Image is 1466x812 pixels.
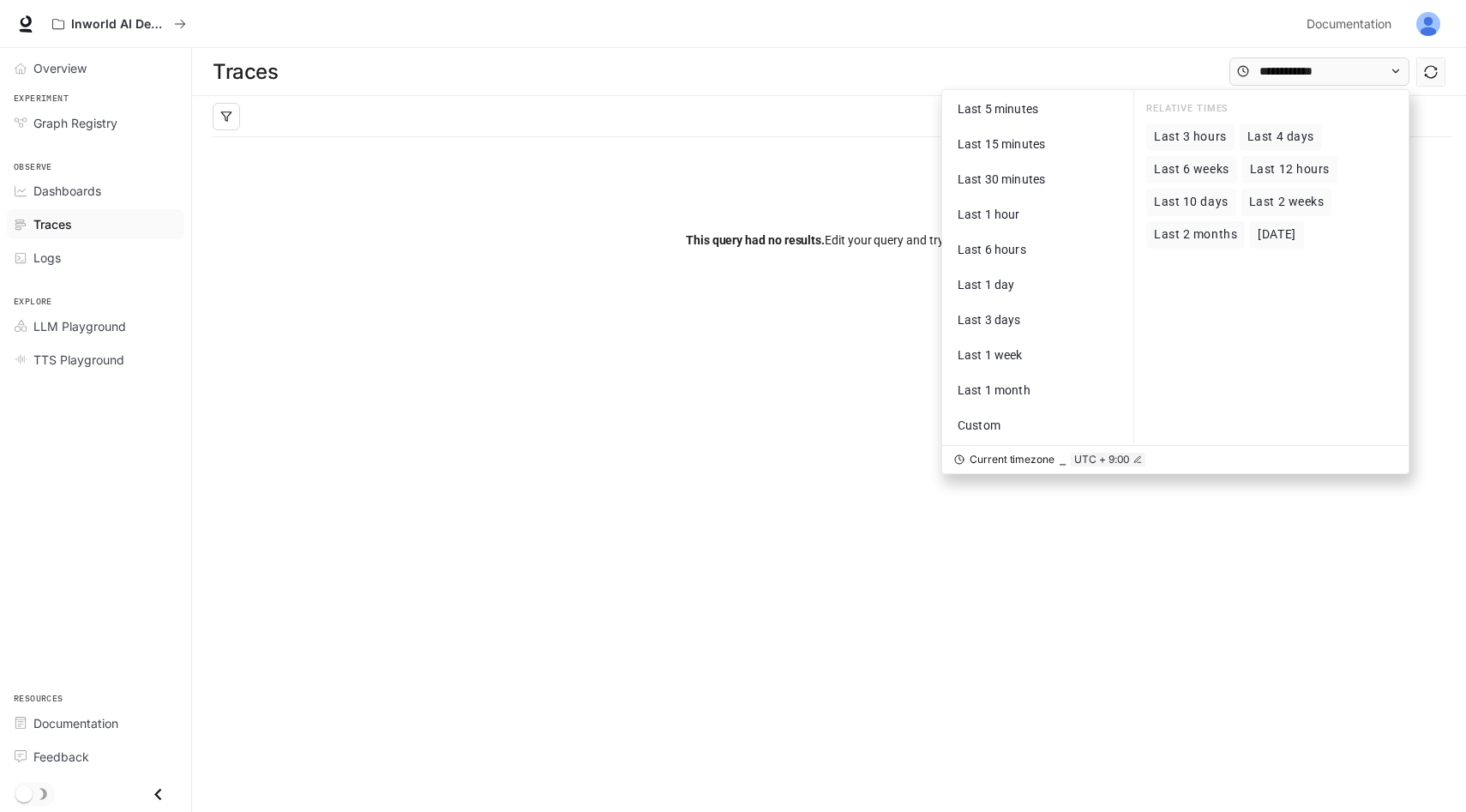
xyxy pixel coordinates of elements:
span: LLM Playground [33,317,126,335]
button: Last 2 weeks [1241,189,1332,216]
a: Dashboards [7,176,184,206]
button: Last 12 hours [1242,156,1337,183]
button: Custom [946,410,1130,442]
span: Last 3 hours [1154,129,1227,144]
span: Last 15 minutes [958,137,1045,151]
span: Last 12 hours [1250,162,1330,177]
button: Last 6 weeks [1146,156,1237,183]
button: All workspaces [45,7,194,41]
span: Documentation [1307,14,1391,35]
span: Last 5 minutes [958,102,1038,116]
button: Last 1 week [946,340,1130,371]
div: RELATIVE TIMES [1146,101,1397,123]
button: Close drawer [139,777,177,812]
img: User avatar [1416,12,1440,36]
span: Last 10 days [1154,195,1229,209]
span: Custom [958,418,1000,432]
span: Overview [33,59,87,77]
span: Edit your query and try again! [686,231,979,250]
span: Graph Registry [33,114,117,132]
button: Last 1 day [946,269,1130,301]
button: Last 3 days [946,304,1130,336]
span: Last 1 hour [958,208,1020,221]
a: Overview [7,53,184,83]
span: Traces [33,215,72,233]
span: Last 6 weeks [1154,162,1229,177]
button: [DATE] [1250,221,1303,249]
span: Last 1 week [958,348,1023,362]
button: Last 10 days [1146,189,1236,216]
h1: Traces [213,55,278,89]
span: Last 6 hours [958,243,1026,256]
span: Last 2 weeks [1249,195,1325,209]
button: Last 30 minutes [946,164,1130,195]
button: UTC + 9:00 [1071,453,1145,466]
a: Documentation [7,708,184,738]
a: Traces [7,209,184,239]
button: Last 15 minutes [946,129,1130,160]
a: Graph Registry [7,108,184,138]
span: Documentation [33,714,118,732]
span: [DATE] [1258,227,1295,242]
button: Last 3 hours [1146,123,1235,151]
span: Last 4 days [1247,129,1314,144]
span: This query had no results. [686,233,825,247]
span: Last 1 day [958,278,1014,292]
div: ⎯ [1060,453,1066,466]
button: Last 1 month [946,375,1130,406]
a: Documentation [1300,7,1404,41]
a: Feedback [7,742,184,772]
span: TTS Playground [33,351,124,369]
span: Current timezone [970,453,1054,466]
a: Logs [7,243,184,273]
span: Last 30 minutes [958,172,1045,186]
button: Last 2 months [1146,221,1245,249]
span: Logs [33,249,61,267]
span: Feedback [33,748,89,766]
button: User avatar [1411,7,1445,41]
span: UTC + 9:00 [1074,453,1130,466]
button: Last 5 minutes [946,93,1130,125]
span: Last 1 month [958,383,1030,397]
span: Dark mode toggle [15,784,33,803]
a: TTS Playground [7,345,184,375]
span: Dashboards [33,182,101,200]
p: Inworld AI Demos [71,17,167,32]
a: LLM Playground [7,311,184,341]
span: Last 3 days [958,313,1021,327]
button: Last 6 hours [946,234,1130,266]
span: Last 2 months [1154,227,1237,242]
span: sync [1424,65,1438,79]
button: Last 1 hour [946,199,1130,231]
button: Last 4 days [1240,123,1322,151]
